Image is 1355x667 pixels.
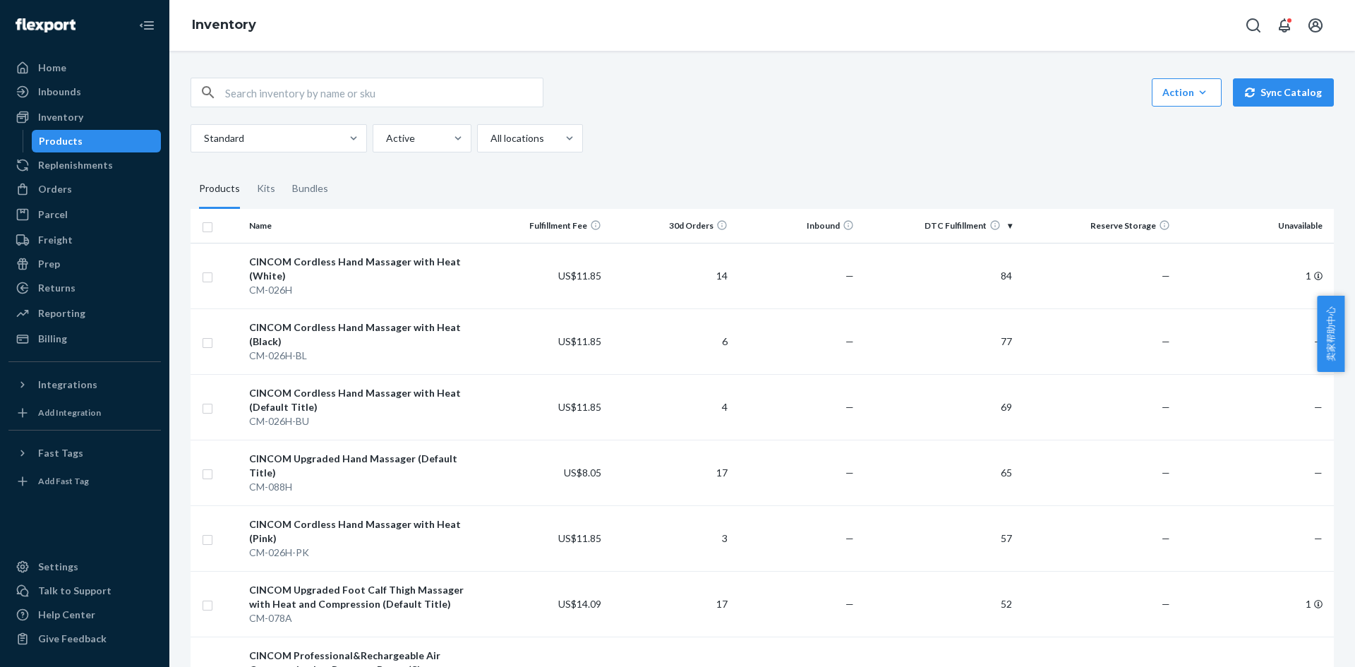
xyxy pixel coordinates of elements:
button: Give Feedback [8,627,161,650]
button: Sync Catalog [1233,78,1334,107]
span: — [845,401,854,413]
div: CINCOM Cordless Hand Massager with Heat (Default Title) [249,386,475,414]
span: — [1162,270,1170,282]
div: CM-026H-PK [249,546,475,560]
button: Open Search Box [1239,11,1267,40]
div: CM-078A [249,611,475,625]
a: Add Integration [8,402,161,424]
div: Reporting [38,306,85,320]
th: Reserve Storage [1018,209,1176,243]
div: CM-026H [249,283,475,297]
span: US$14.09 [558,598,601,610]
div: Settings [38,560,78,574]
div: Action [1162,85,1211,100]
span: US$8.05 [564,467,601,479]
div: Orders [38,182,72,196]
div: Help Center [38,608,95,622]
a: Parcel [8,203,161,226]
th: Fulfillment Fee [481,209,607,243]
div: CINCOM Cordless Hand Massager with Heat (White) [249,255,475,283]
div: CM-088H [249,480,475,494]
span: — [1314,401,1323,413]
a: Prep [8,253,161,275]
div: CINCOM Cordless Hand Massager with Heat (Pink) [249,517,475,546]
div: Freight [38,233,73,247]
input: Standard [203,131,204,145]
td: 14 [607,243,733,308]
a: Inventory [192,17,256,32]
td: 1 [1176,571,1334,637]
a: Orders [8,178,161,200]
a: Talk to Support [8,579,161,602]
input: Active [385,131,386,145]
td: 57 [860,505,1018,571]
div: CINCOM Upgraded Foot Calf Thigh Massager with Heat and Compression (Default Title) [249,583,475,611]
span: — [1162,335,1170,347]
td: 52 [860,571,1018,637]
a: Settings [8,555,161,578]
td: 6 [607,308,733,374]
th: Name [243,209,481,243]
span: — [1314,467,1323,479]
button: Open account menu [1301,11,1330,40]
span: — [845,598,854,610]
span: — [845,270,854,282]
a: Inventory [8,106,161,128]
span: — [1314,532,1323,544]
button: Open notifications [1270,11,1299,40]
div: Home [38,61,66,75]
img: Flexport logo [16,18,76,32]
span: — [845,532,854,544]
div: Replenishments [38,158,113,172]
td: 65 [860,440,1018,505]
th: 30d Orders [607,209,733,243]
a: Replenishments [8,154,161,176]
span: — [1314,335,1323,347]
a: Home [8,56,161,79]
td: 84 [860,243,1018,308]
a: Reporting [8,302,161,325]
td: 1 [1176,243,1334,308]
a: Inbounds [8,80,161,103]
button: Fast Tags [8,442,161,464]
div: Prep [38,257,60,271]
th: DTC Fulfillment [860,209,1018,243]
input: All locations [489,131,490,145]
div: CM-026H-BL [249,349,475,363]
span: US$11.85 [558,270,601,282]
a: Billing [8,328,161,350]
button: Close Navigation [133,11,161,40]
td: 3 [607,505,733,571]
div: Products [199,169,240,209]
td: 69 [860,374,1018,440]
a: Freight [8,229,161,251]
span: US$11.85 [558,401,601,413]
a: Products [32,130,162,152]
div: Kits [257,169,275,209]
a: Help Center [8,603,161,626]
span: — [845,467,854,479]
div: Inventory [38,110,83,124]
span: — [1162,401,1170,413]
div: CM-026H-BU [249,414,475,428]
td: 77 [860,308,1018,374]
button: 卖家帮助中心 [1317,296,1344,372]
a: Returns [8,277,161,299]
div: Parcel [38,208,68,222]
div: Add Fast Tag [38,475,89,487]
div: Inbounds [38,85,81,99]
a: Add Fast Tag [8,470,161,493]
span: — [1162,467,1170,479]
td: 4 [607,374,733,440]
span: — [1162,532,1170,544]
div: Billing [38,332,67,346]
td: 17 [607,440,733,505]
span: US$11.85 [558,532,601,544]
th: Inbound [733,209,860,243]
span: US$11.85 [558,335,601,347]
button: Integrations [8,373,161,396]
div: CINCOM Cordless Hand Massager with Heat (Black) [249,320,475,349]
div: Give Feedback [38,632,107,646]
div: Talk to Support [38,584,112,598]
